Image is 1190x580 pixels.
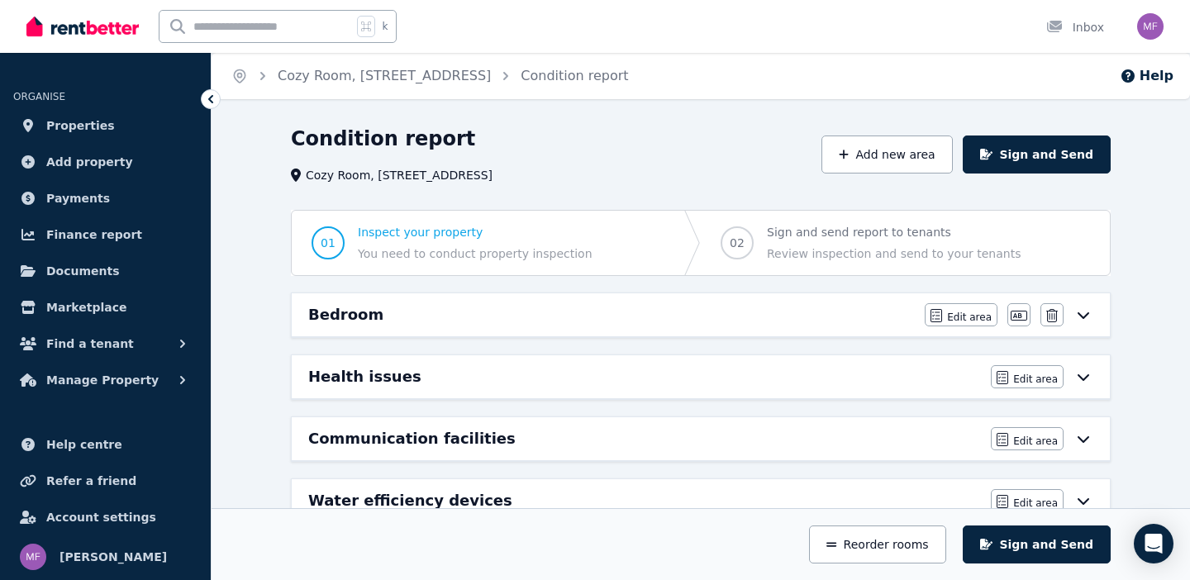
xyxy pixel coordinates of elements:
nav: Progress [291,210,1111,276]
span: Help centre [46,435,122,454]
span: 02 [730,235,745,251]
span: Edit area [1013,497,1058,510]
img: Massimo Facci [20,544,46,570]
a: Cozy Room, [STREET_ADDRESS] [278,68,491,83]
span: Finance report [46,225,142,245]
h6: Water efficiency devices [308,489,512,512]
span: Edit area [947,311,992,324]
div: Open Intercom Messenger [1134,524,1173,563]
span: You need to conduct property inspection [358,245,593,262]
h6: Communication facilities [308,427,516,450]
img: Massimo Facci [1137,13,1164,40]
span: Account settings [46,507,156,527]
button: Add new area [821,135,952,174]
h6: Bedroom [308,303,383,326]
span: Marketplace [46,297,126,317]
span: Properties [46,116,115,135]
button: Sign and Send [963,525,1111,563]
button: Help [1120,66,1173,86]
span: Edit area [1013,373,1058,386]
button: Find a tenant [13,327,198,360]
span: Cozy Room, [STREET_ADDRESS] [306,167,493,183]
span: Inspect your property [358,224,593,240]
button: Edit area [991,365,1064,388]
div: Inbox [1046,19,1104,36]
h1: Condition report [291,126,475,152]
span: Refer a friend [46,471,136,491]
span: Manage Property [46,370,159,390]
button: Edit area [991,489,1064,512]
a: Payments [13,182,198,215]
span: ORGANISE [13,91,65,102]
span: Sign and send report to tenants [767,224,1021,240]
h6: Health issues [308,365,421,388]
a: Add property [13,145,198,178]
a: Help centre [13,428,198,461]
span: Edit area [1013,435,1058,448]
button: Manage Property [13,364,198,397]
span: k [382,20,388,33]
span: Payments [46,188,110,208]
span: Review inspection and send to your tenants [767,245,1021,262]
a: Properties [13,109,198,142]
a: Documents [13,254,198,288]
a: Account settings [13,501,198,534]
a: Refer a friend [13,464,198,497]
img: RentBetter [26,14,139,39]
span: Documents [46,261,120,281]
nav: Breadcrumb [212,53,649,99]
a: Marketplace [13,291,198,324]
span: 01 [321,235,336,251]
a: Finance report [13,218,198,251]
button: Edit area [991,427,1064,450]
button: Reorder rooms [809,525,945,563]
span: Add property [46,152,133,172]
a: Condition report [521,68,628,83]
button: Sign and Send [963,135,1111,174]
span: Find a tenant [46,334,134,354]
span: [PERSON_NAME] [59,547,167,567]
button: Edit area [925,303,997,326]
